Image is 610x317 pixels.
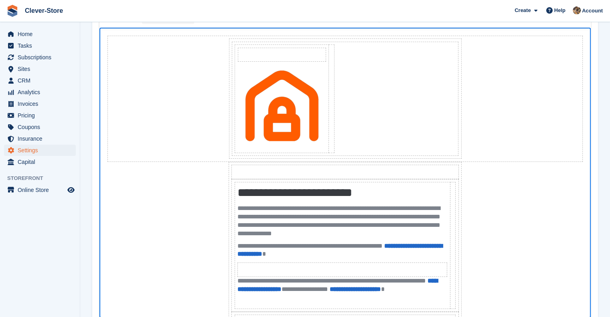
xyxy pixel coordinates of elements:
a: menu [4,184,76,196]
a: menu [4,28,76,40]
a: menu [4,133,76,144]
span: Subscriptions [18,52,66,63]
span: Tasks [18,40,66,51]
a: menu [4,156,76,168]
span: Pricing [18,110,66,121]
span: Insurance [18,133,66,144]
span: Storefront [7,174,80,182]
a: menu [4,110,76,121]
a: menu [4,87,76,98]
a: menu [4,121,76,133]
a: Preview store [66,185,76,195]
span: Account [582,7,603,15]
a: Clever-Store [22,4,66,17]
img: stora-icon-8386f47178a22dfd0bd8f6a31ec36ba5ce8667c1dd55bd0f319d3a0aa187defe.svg [6,5,18,17]
span: Create [515,6,531,14]
span: Help [554,6,565,14]
span: Home [18,28,66,40]
a: menu [4,145,76,156]
span: Coupons [18,121,66,133]
span: Online Store [18,184,66,196]
span: CRM [18,75,66,86]
img: Andy Mackinnon [573,6,581,14]
span: Analytics [18,87,66,98]
a: menu [4,40,76,51]
span: Settings [18,145,66,156]
span: Invoices [18,98,66,109]
a: menu [4,98,76,109]
span: Capital [18,156,66,168]
a: menu [4,75,76,86]
a: menu [4,63,76,75]
a: menu [4,52,76,63]
span: Sites [18,63,66,75]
